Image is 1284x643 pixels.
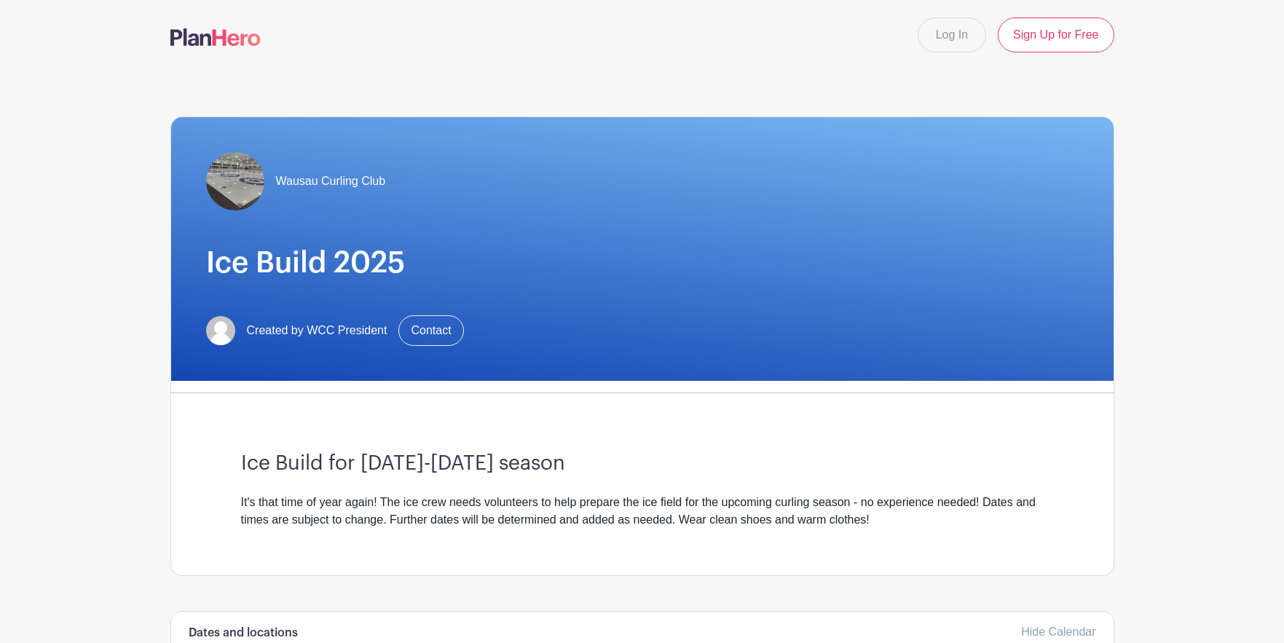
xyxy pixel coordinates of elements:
[247,322,387,339] span: Created by WCC President
[276,173,386,190] span: Wausau Curling Club
[241,494,1044,529] div: It's that time of year again! The ice crew needs volunteers to help prepare the ice field for the...
[918,17,986,52] a: Log In
[206,245,1079,280] h1: Ice Build 2025
[206,316,235,345] img: default-ce2991bfa6775e67f084385cd625a349d9dcbb7a52a09fb2fda1e96e2d18dcdb.png
[170,28,261,46] img: logo-507f7623f17ff9eddc593b1ce0a138ce2505c220e1c5a4e2b4648c50719b7d32.svg
[241,451,1044,476] h3: Ice Build for [DATE]-[DATE] season
[206,152,264,210] img: WCC%20ice%20field.jpg
[398,315,463,346] a: Contact
[1021,626,1095,638] a: Hide Calendar
[189,626,298,640] h6: Dates and locations
[998,17,1114,52] a: Sign Up for Free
